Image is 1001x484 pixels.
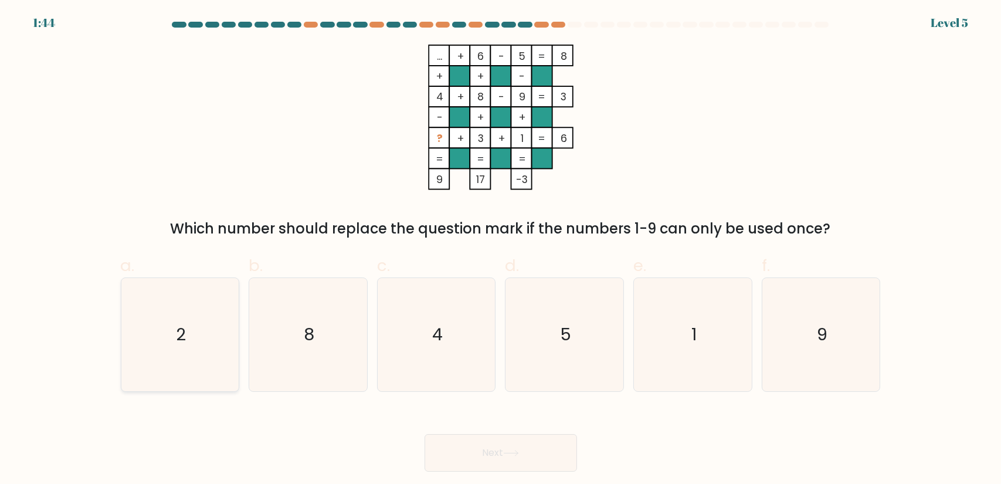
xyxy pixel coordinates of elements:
tspan: ? [436,131,442,145]
tspan: ... [437,49,442,63]
text: 2 [176,323,186,346]
tspan: - [498,89,504,104]
span: e. [633,254,646,277]
tspan: -3 [516,172,528,187]
tspan: 6 [560,131,566,145]
tspan: 17 [476,172,485,187]
text: 4 [432,323,443,346]
span: f. [762,254,770,277]
div: Which number should replace the question mark if the numbers 1-9 can only be used once? [128,218,874,239]
span: c. [377,254,390,277]
tspan: - [436,110,442,124]
span: b. [249,254,263,277]
tspan: 9 [518,89,525,104]
span: a. [121,254,135,277]
tspan: + [518,110,525,124]
tspan: 5 [518,49,525,63]
tspan: = [537,131,545,145]
tspan: 9 [436,172,443,187]
tspan: = [436,151,443,166]
span: d. [505,254,519,277]
tspan: = [518,151,525,166]
tspan: + [457,49,464,63]
div: 1:44 [33,14,55,32]
text: 5 [560,323,571,346]
tspan: 6 [477,49,484,63]
tspan: + [457,89,464,104]
button: Next [425,434,577,472]
tspan: 4 [436,89,443,104]
div: Level 5 [931,14,968,32]
tspan: = [537,49,545,63]
tspan: + [497,131,505,145]
tspan: 3 [478,131,484,145]
text: 8 [304,323,314,346]
tspan: + [477,69,484,83]
tspan: + [457,131,464,145]
tspan: + [436,69,443,83]
text: 1 [691,323,697,346]
tspan: 3 [561,89,566,104]
tspan: 8 [477,89,484,104]
tspan: = [477,151,484,166]
text: 9 [817,323,827,346]
tspan: = [537,89,545,104]
tspan: + [477,110,484,124]
tspan: - [498,49,504,63]
tspan: 8 [560,49,566,63]
tspan: - [519,69,525,83]
tspan: 1 [520,131,523,145]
